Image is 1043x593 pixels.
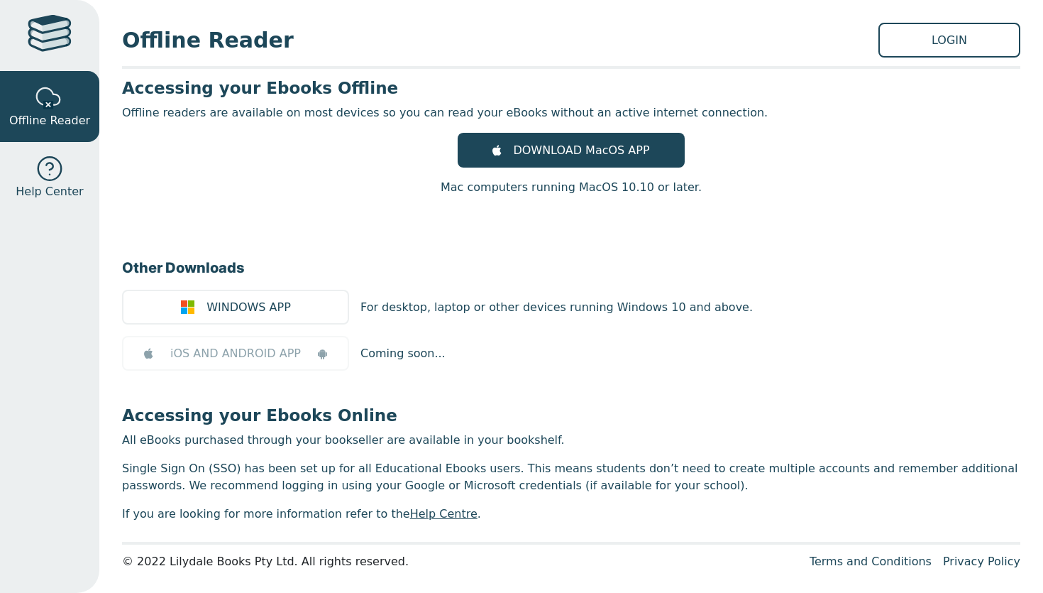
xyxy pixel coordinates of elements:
[122,405,1020,426] h3: Accessing your Ebooks Online
[206,299,291,316] span: WINDOWS APP
[360,299,753,316] p: For desktop, laptop or other devices running Windows 10 and above.
[122,460,1020,494] p: Single Sign On (SSO) has been set up for all Educational Ebooks users. This means students don’t ...
[441,179,702,196] p: Mac computers running MacOS 10.10 or later.
[122,77,1020,99] h3: Accessing your Ebooks Offline
[122,257,1020,278] h3: Other Downloads
[410,507,478,521] a: Help Centre
[122,432,1020,449] p: All eBooks purchased through your bookseller are available in your bookshelf.
[122,24,878,56] span: Offline Reader
[458,133,685,168] a: DOWNLOAD MacOS APP
[878,23,1020,58] a: LOGIN
[122,506,1020,523] p: If you are looking for more information refer to the .
[122,553,798,570] div: © 2022 Lilydale Books Pty Ltd. All rights reserved.
[943,555,1020,568] a: Privacy Policy
[122,104,1020,121] p: Offline readers are available on most devices so you can read your eBooks without an active inter...
[810,555,932,568] a: Terms and Conditions
[170,345,301,362] span: iOS AND ANDROID APP
[513,142,649,159] span: DOWNLOAD MacOS APP
[16,183,83,200] span: Help Center
[122,290,349,325] a: WINDOWS APP
[9,112,90,129] span: Offline Reader
[360,345,446,362] p: Coming soon...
